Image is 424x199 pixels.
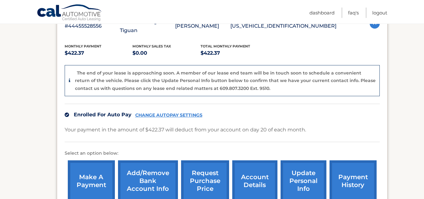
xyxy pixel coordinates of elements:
[74,112,131,118] span: Enrolled For Auto Pay
[65,22,120,30] p: #44455528556
[65,49,133,58] p: $422.37
[65,44,101,48] span: Monthly Payment
[65,150,380,157] p: Select an option below:
[65,113,69,117] img: check.svg
[135,113,202,118] a: CHANGE AUTOPAY SETTINGS
[230,22,336,30] p: [US_VEHICLE_IDENTIFICATION_NUMBER]
[75,70,376,91] p: The end of your lease is approaching soon. A member of our lease end team will be in touch soon t...
[309,8,335,18] a: Dashboard
[37,4,103,22] a: Cal Automotive
[348,8,359,18] a: FAQ's
[132,49,201,58] p: $0.00
[201,49,269,58] p: $422.37
[65,125,306,134] p: Your payment in the amount of $422.37 will deduct from your account on day 20 of each month.
[372,8,387,18] a: Logout
[120,17,175,35] p: 2022 Volkswagen Tiguan
[132,44,171,48] span: Monthly sales Tax
[201,44,250,48] span: Total Monthly Payment
[175,22,230,30] p: [PERSON_NAME]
